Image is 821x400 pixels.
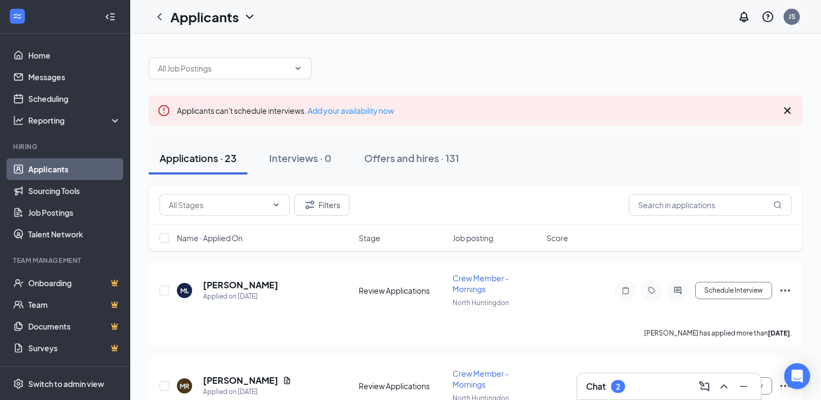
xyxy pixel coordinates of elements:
h5: [PERSON_NAME] [203,279,278,291]
div: ML [180,286,189,295]
a: DocumentsCrown [28,315,121,337]
svg: Ellipses [779,284,792,297]
span: Crew Member - Mornings [453,273,509,294]
svg: Cross [781,104,794,117]
svg: Minimize [737,380,750,393]
b: [DATE] [768,329,790,337]
div: Offers and hires · 131 [364,151,459,165]
svg: Analysis [13,115,24,126]
svg: ChevronUp [717,380,730,393]
svg: Error [157,104,170,117]
svg: ChevronDown [243,10,256,23]
div: Applied on [DATE] [203,291,278,302]
svg: Ellipses [779,379,792,392]
svg: QuestionInfo [761,10,774,23]
span: North Huntingdon [453,299,509,307]
div: Switch to admin view [28,378,104,389]
div: Hiring [13,142,119,151]
svg: ChevronLeft [153,10,166,23]
a: SurveysCrown [28,337,121,359]
svg: ChevronDown [294,64,302,73]
span: Applicants can't schedule interviews. [177,106,394,115]
h3: Chat [586,380,606,392]
button: Schedule Interview [695,282,772,299]
div: Applications · 23 [160,151,237,165]
svg: ActiveChat [671,286,684,295]
div: Reporting [28,115,122,126]
p: [PERSON_NAME] has applied more than . [644,328,792,338]
a: Applicants [28,158,121,180]
svg: Tag [645,286,658,295]
a: Sourcing Tools [28,180,121,202]
button: Filter Filters [294,194,349,216]
a: Job Postings [28,202,121,223]
span: Stage [359,233,380,243]
a: Scheduling [28,88,121,109]
div: Interviews · 0 [269,151,332,165]
svg: Filter [303,198,316,211]
div: JS [788,12,795,21]
input: Search in applications [629,194,792,216]
span: Score [546,233,568,243]
button: ChevronUp [715,378,733,395]
input: All Job Postings [158,62,289,74]
a: TeamCrown [28,294,121,315]
a: OnboardingCrown [28,272,121,294]
svg: Collapse [105,11,116,22]
span: Crew Member - Mornings [453,369,509,389]
div: Open Intercom Messenger [784,363,810,389]
svg: Notifications [737,10,750,23]
div: Review Applications [359,380,446,391]
span: Name · Applied On [177,233,243,243]
h1: Applicants [170,8,239,26]
a: Talent Network [28,223,121,245]
input: All Stages [169,199,268,211]
h5: [PERSON_NAME] [203,375,278,386]
svg: WorkstreamLogo [12,11,23,22]
span: Job posting [453,233,493,243]
div: Team Management [13,256,119,265]
div: Applied on [DATE] [203,386,291,397]
div: MR [180,382,189,391]
a: Add your availability now [308,106,394,115]
svg: ComposeMessage [698,380,711,393]
svg: Note [619,286,632,295]
svg: Document [283,376,291,385]
div: 2 [616,382,620,391]
svg: ChevronDown [272,201,281,209]
button: ComposeMessage [696,378,713,395]
svg: Settings [13,378,24,389]
a: Messages [28,66,121,88]
a: Home [28,44,121,66]
svg: MagnifyingGlass [773,201,782,209]
div: Review Applications [359,285,446,296]
button: Minimize [735,378,752,395]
